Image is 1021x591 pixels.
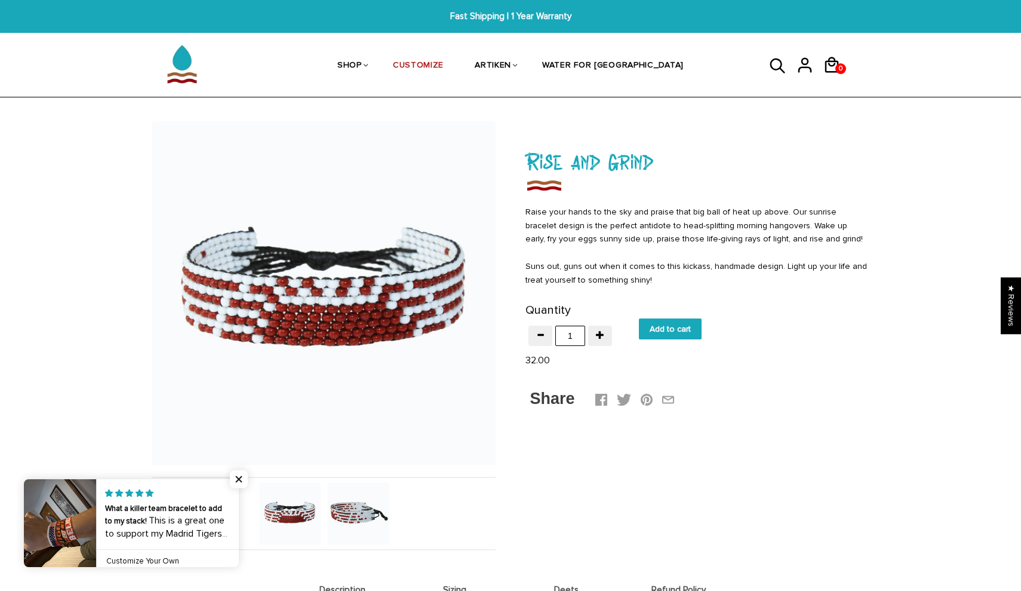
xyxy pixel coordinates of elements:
label: Quantity [525,301,571,320]
span: Fast Shipping | 1 Year Warranty [313,10,708,23]
span: Share [530,390,575,408]
a: 0 [823,78,850,79]
img: Rise and Grind [328,483,389,544]
img: Rise and Grind [525,177,562,194]
a: CUSTOMIZE [393,35,444,98]
span: 32.00 [525,354,550,366]
a: ARTIKEN [475,35,511,98]
span: 0 [836,60,845,77]
a: SHOP [337,35,362,98]
div: Raise your hands to the sky and praise that big ball of heat up above. Our sunrise bracelet desig... [525,206,869,287]
input: Add to cart [639,319,702,339]
img: Handmade Beaded ArtiKen Rise and Grind Maroon and White Bracelet [152,121,496,465]
img: Handmade Beaded ArtiKen Rise and Grind Maroon and White Bracelet [259,483,321,544]
a: WATER FOR [GEOGRAPHIC_DATA] [542,35,684,98]
span: Close popup widget [230,470,248,488]
div: Click to open Judge.me floating reviews tab [1001,277,1021,334]
h1: Rise and Grind [525,145,869,177]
